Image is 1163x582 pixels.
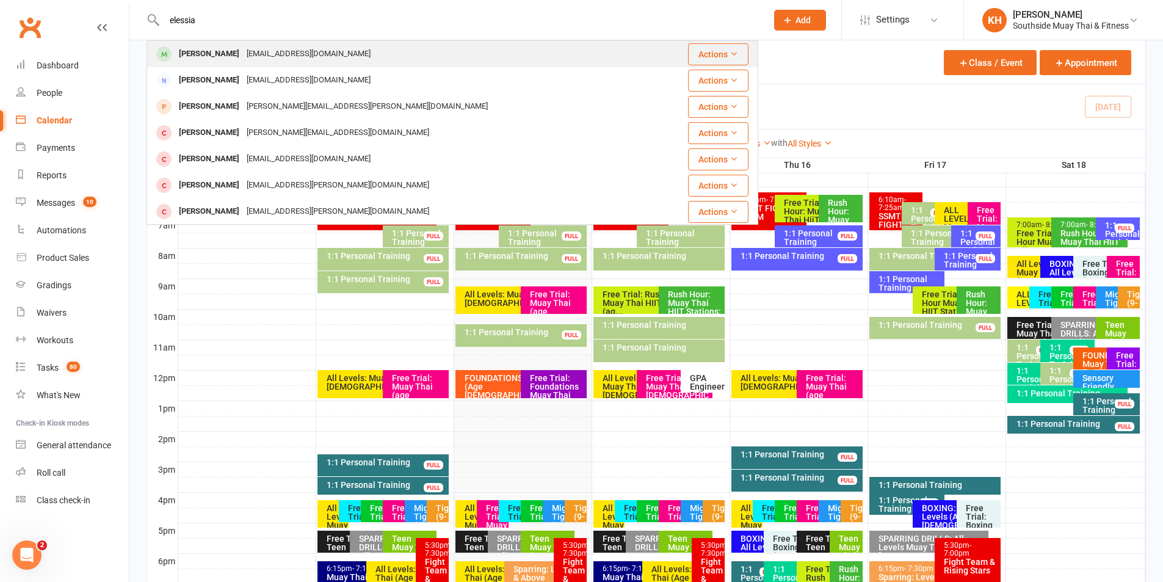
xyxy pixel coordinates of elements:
[16,354,129,382] a: Tasks 80
[464,290,572,307] div: All Levels: Muay Thai (Age [DEMOGRAPHIC_DATA]+)
[772,534,815,577] div: Free Trial: Boxing (age [DEMOGRAPHIC_DATA]+ years)
[838,231,857,241] div: FULL
[424,460,443,470] div: FULL
[943,252,998,269] div: 1:1 Personal Training
[1049,366,1092,392] div: 1:1 Personal Training
[37,468,65,478] div: Roll call
[1115,224,1134,233] div: FULL
[1060,321,1125,363] div: SPARRING DRILLS: All Levels Muay Thai (Age [DEMOGRAPHIC_DATA]+)
[16,107,129,134] a: Calendar
[805,504,826,564] div: Free Trial: Muay Thai (age [DEMOGRAPHIC_DATA]+ years)
[562,542,584,558] div: 5:30pm
[688,201,748,223] button: Actions
[1082,397,1137,414] div: 1:1 Personal Training
[1115,260,1137,319] div: Free Trial: Muay Thai (age [DEMOGRAPHIC_DATA]+ years)
[464,504,485,555] div: All Levels: Muay Thai (Age [DEMOGRAPHIC_DATA]+)
[976,254,995,263] div: FULL
[243,124,433,142] div: [PERSON_NAME][EMAIL_ADDRESS][DOMAIN_NAME]
[1104,221,1138,247] div: 1:1 Personal Training
[175,124,243,142] div: [PERSON_NAME]
[1082,351,1125,385] div: FOUNDATIONS: Muay Thai (Age [DEMOGRAPHIC_DATA]+)
[878,496,943,513] div: 1:1 Personal Training
[562,231,581,241] div: FULL
[424,231,443,241] div: FULL
[391,229,446,246] div: 1:1 Personal Training
[1104,321,1138,363] div: Teen Muay Thai (12-16yrs)
[16,299,129,327] a: Waivers
[645,229,722,246] div: 1:1 Personal Training
[326,374,434,391] div: All Levels: Muay Thai (Age [DEMOGRAPHIC_DATA]+)
[551,504,572,529] div: Mighty Tigers (5-8)
[878,481,998,489] div: 1:1 Personal Training
[688,175,748,197] button: Actions
[243,98,491,115] div: [PERSON_NAME][EMAIL_ADDRESS][PERSON_NAME][DOMAIN_NAME]
[1016,290,1037,341] div: ALL LEVELS: Muay Thai (Age [DEMOGRAPHIC_DATA]+)
[602,534,645,577] div: Free Trial: Teen Muay Thai (12 -16 Yrs)
[16,432,129,459] a: General attendance kiosk mode
[326,252,446,260] div: 1:1 Personal Training
[147,401,178,416] th: 1pm
[37,60,79,70] div: Dashboard
[326,481,446,489] div: 1:1 Personal Training
[326,565,402,573] div: 6:15pm
[878,534,986,560] div: SPARRING DRILLS: All Levels Muay Thai (Age [DEMOGRAPHIC_DATA]+)
[602,343,722,352] div: 1:1 Personal Training
[838,453,857,462] div: FULL
[12,540,42,570] iframe: Intercom live chat
[562,330,581,340] div: FULL
[562,254,581,263] div: FULL
[326,534,369,577] div: Free Trial: Teen Muay Thai (12 -16 Yrs)
[37,198,75,208] div: Messages
[878,275,943,292] div: 1:1 Personal Training
[602,504,623,555] div: All Levels: Muay Thai (Age [DEMOGRAPHIC_DATA]+)
[243,45,374,63] div: [EMAIL_ADDRESS][DOMAIN_NAME]
[37,225,86,235] div: Automations
[16,327,129,354] a: Workouts
[982,8,1007,32] div: KH
[507,504,528,564] div: Free Trial : Mighty Tigers (5-8yrs)
[740,196,805,204] div: 6:10am
[740,252,860,260] div: 1:1 Personal Training
[326,458,446,467] div: 1:1 Personal Training
[976,231,995,241] div: FULL
[424,254,443,263] div: FULL
[1082,374,1137,408] div: Sensory Friendly Tigers Muay Thai (5-11)
[37,335,73,345] div: Workouts
[16,382,129,409] a: What's New
[944,50,1037,75] button: Class / Event
[147,492,178,507] th: 4pm
[425,541,452,558] span: - 7:30pm
[37,143,75,153] div: Payments
[965,290,998,358] div: Rush Hour: Muay Thai HIIT Stations: (Age [DEMOGRAPHIC_DATA]+)
[1070,346,1089,355] div: FULL
[878,573,986,581] div: Sparring: Level 2 & Above
[147,370,178,385] th: 12pm
[16,244,129,272] a: Product Sales
[943,558,998,575] div: Fight Team & Rising Stars
[175,98,243,115] div: [PERSON_NAME]
[849,504,860,529] div: Tigers (9-12yrs)
[37,308,67,318] div: Waivers
[175,176,243,194] div: [PERSON_NAME]
[424,542,446,558] div: 5:30pm
[464,252,584,260] div: 1:1 Personal Training
[1016,321,1081,346] div: Free Trial: Teen Muay Thai (12 -16 Yrs)
[1115,399,1134,409] div: FULL
[667,534,710,569] div: Teen Muay Thai (12-16 yrs)
[838,254,857,263] div: FULL
[1016,420,1138,428] div: 1:1 Personal Training
[667,504,688,564] div: Free Trial: Muay Thai (age [DEMOGRAPHIC_DATA]+ years)
[645,374,710,408] div: Free Trial: Muay Thai (age [DEMOGRAPHIC_DATA]+ years)
[1104,290,1126,324] div: Mighty Tigers (Age [DEMOGRAPHIC_DATA])
[628,564,658,573] span: - 7:15pm
[37,440,111,450] div: General attendance
[1082,290,1103,350] div: Free Trial: Muay Thai (age [DEMOGRAPHIC_DATA]+ years)
[67,362,80,372] span: 80
[827,198,860,267] div: Rush Hour: Muay Thai HIIT Stations: (Age [DEMOGRAPHIC_DATA]+)
[788,139,832,148] a: All Styles
[243,176,433,194] div: [EMAIL_ADDRESS][PERSON_NAME][DOMAIN_NAME]
[175,45,243,63] div: [PERSON_NAME]
[701,541,728,558] span: - 7:30pm
[147,462,178,477] th: 3pm
[435,504,446,529] div: Tigers (9-11yrs)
